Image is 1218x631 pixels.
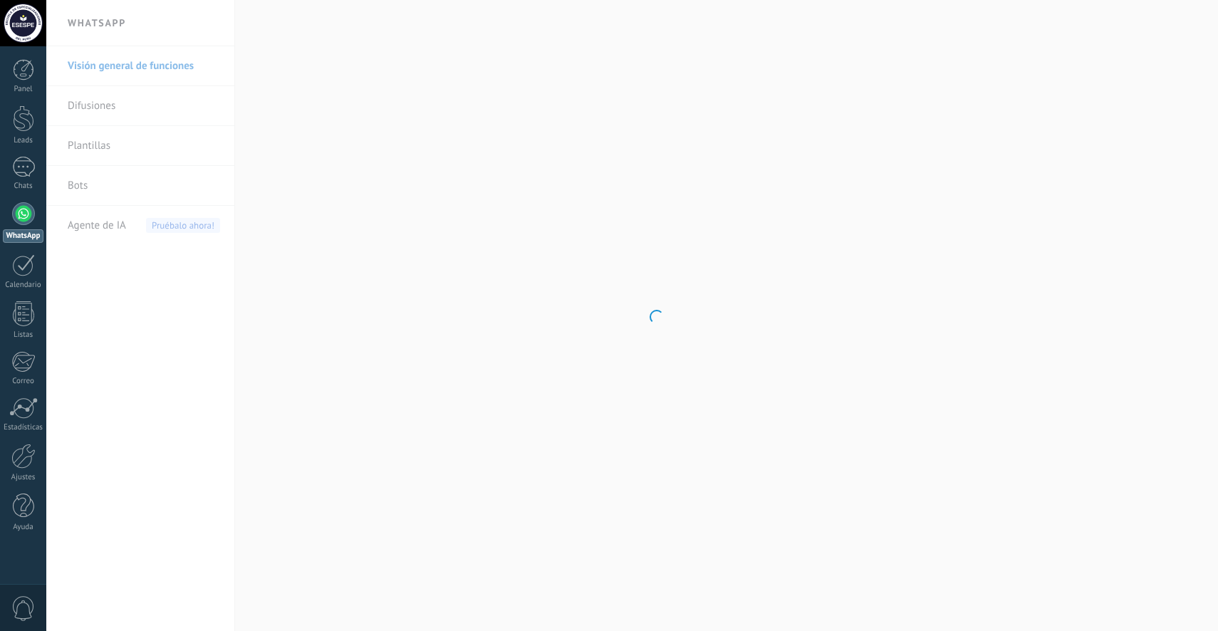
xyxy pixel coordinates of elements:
[3,330,44,340] div: Listas
[3,423,44,432] div: Estadísticas
[3,281,44,290] div: Calendario
[3,182,44,191] div: Chats
[3,523,44,532] div: Ayuda
[3,473,44,482] div: Ajustes
[3,136,44,145] div: Leads
[3,377,44,386] div: Correo
[3,85,44,94] div: Panel
[3,229,43,243] div: WhatsApp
